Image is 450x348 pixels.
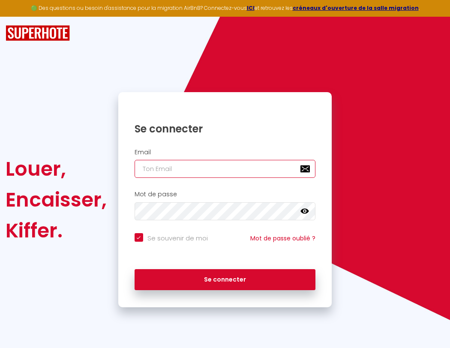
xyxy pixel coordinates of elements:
[6,153,107,184] div: Louer,
[135,269,316,291] button: Se connecter
[6,184,107,215] div: Encaisser,
[7,3,33,29] button: Ouvrir le widget de chat LiveChat
[293,4,419,12] a: créneaux d'ouverture de la salle migration
[135,160,316,178] input: Ton Email
[250,234,315,243] a: Mot de passe oublié ?
[6,215,107,246] div: Kiffer.
[135,122,316,135] h1: Se connecter
[135,191,316,198] h2: Mot de passe
[247,4,255,12] a: ICI
[135,149,316,156] h2: Email
[6,25,70,41] img: SuperHote logo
